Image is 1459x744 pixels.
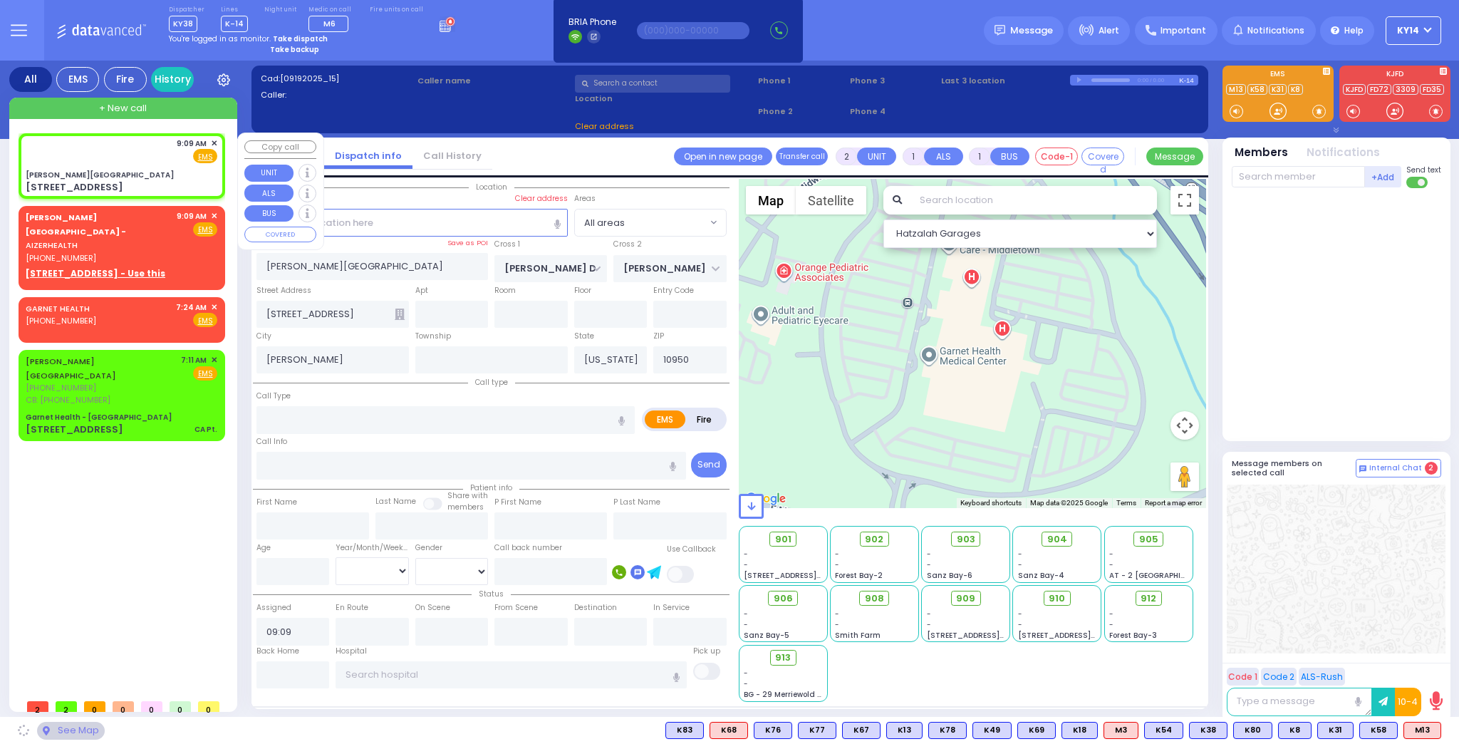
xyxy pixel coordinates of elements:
[575,75,730,93] input: Search a contact
[574,602,617,614] label: Destination
[1356,459,1441,477] button: Internal Chat 2
[972,722,1012,739] div: K49
[494,239,520,250] label: Cross 1
[886,722,923,739] div: BLS
[754,722,792,739] div: BLS
[395,309,405,320] span: Other building occupants
[468,377,515,388] span: Call type
[842,722,881,739] div: K67
[1365,166,1402,187] button: +Add
[665,722,704,739] div: BLS
[221,6,248,14] label: Lines
[1017,722,1056,739] div: BLS
[835,559,839,570] span: -
[1139,532,1158,547] span: 905
[170,701,191,712] span: 0
[26,382,96,393] span: [PHONE_NUMBER]
[1232,459,1356,477] h5: Message members on selected call
[568,16,616,29] span: BRIA Phone
[1397,24,1419,37] span: KY14
[927,619,931,630] span: -
[211,301,217,314] span: ✕
[494,497,541,508] label: P First Name
[370,6,423,14] label: Fire units on call
[256,602,291,614] label: Assigned
[375,496,416,507] label: Last Name
[469,182,514,192] span: Location
[1018,559,1022,570] span: -
[194,424,217,435] div: CA Pt.
[1425,462,1438,475] span: 2
[56,67,99,92] div: EMS
[957,532,975,547] span: 903
[447,490,488,501] small: Share with
[1109,609,1113,619] span: -
[575,120,634,132] span: Clear address
[674,148,772,165] a: Open in new page
[26,212,126,237] span: [PERSON_NAME][GEOGRAPHIC_DATA] -
[280,73,339,84] span: [09192025_15]
[56,21,151,39] img: Logo
[26,356,116,381] a: [PERSON_NAME][GEOGRAPHIC_DATA]
[1018,630,1153,641] span: [STREET_ADDRESS][PERSON_NAME]
[463,482,519,493] span: Patient info
[1047,532,1067,547] span: 904
[927,609,931,619] span: -
[1189,722,1227,739] div: BLS
[1179,75,1198,86] div: K-14
[415,542,442,554] label: Gender
[972,722,1012,739] div: BLS
[956,591,975,606] span: 909
[177,211,207,222] span: 9:09 AM
[56,701,77,712] span: 2
[1109,619,1113,630] span: -
[1144,722,1183,739] div: K54
[1406,175,1429,190] label: Turn off text
[26,212,126,251] a: AIZERHEALTH
[169,33,271,44] span: You're logged in as monitor.
[1344,24,1364,37] span: Help
[494,602,538,614] label: From Scene
[835,619,839,630] span: -
[744,549,748,559] span: -
[758,75,845,87] span: Phone 1
[910,186,1157,215] input: Search location
[928,722,967,739] div: BLS
[256,497,297,508] label: First Name
[1343,84,1366,95] a: KJFD
[796,186,866,215] button: Show satellite imagery
[865,591,884,606] span: 908
[775,532,791,547] span: 901
[324,149,412,162] a: Dispatch info
[1049,591,1065,606] span: 910
[758,105,845,118] span: Phone 2
[244,185,294,202] button: ALS
[1299,668,1345,686] button: ALS-Rush
[653,285,694,296] label: Entry Code
[37,722,104,740] div: See map
[198,224,213,235] u: EMS
[1232,166,1365,187] input: Search member
[927,630,1061,641] span: [STREET_ADDRESS][PERSON_NAME]
[776,148,828,165] button: Transfer call
[798,722,836,739] div: BLS
[927,570,972,581] span: Sanz Bay-6
[415,331,451,342] label: Township
[26,423,123,437] div: [STREET_ADDRESS]
[261,73,413,85] label: Cad:
[575,210,707,235] span: All areas
[169,6,204,14] label: Dispatcher
[1359,465,1366,472] img: comment-alt.png
[1161,24,1206,37] span: Important
[336,661,687,688] input: Search hospital
[1018,570,1064,581] span: Sanz Bay-4
[26,170,174,180] div: [PERSON_NAME][GEOGRAPHIC_DATA]
[1099,24,1119,37] span: Alert
[1010,24,1053,38] span: Message
[261,89,413,101] label: Caller:
[336,542,409,554] div: Year/Month/Week/Day
[1017,722,1056,739] div: K69
[865,532,883,547] span: 902
[574,193,596,205] label: Areas
[1233,722,1272,739] div: BLS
